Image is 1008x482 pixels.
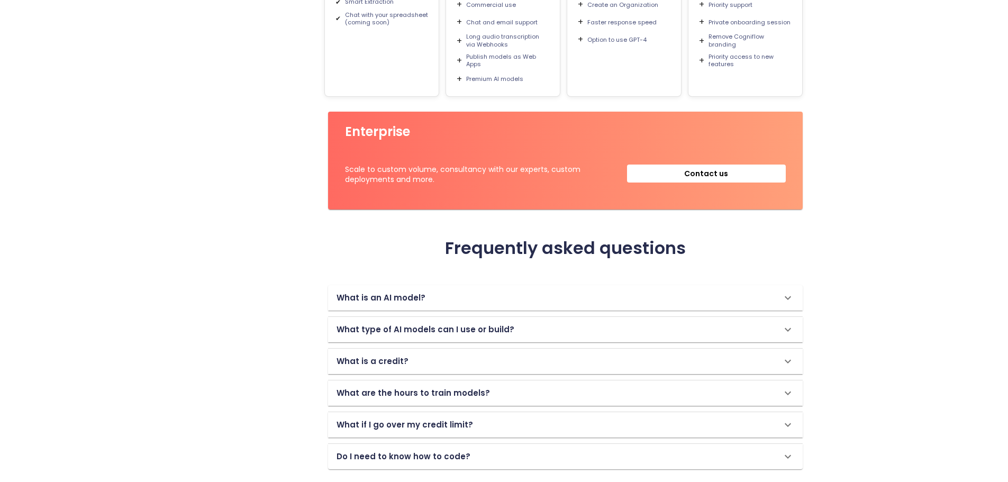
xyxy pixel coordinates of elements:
[345,165,614,184] p: Scale to custom volume, consultancy with our experts, custom deployments and more.
[337,419,473,431] p: What if I go over my credit limit?
[337,292,425,304] p: What is an AI model?
[328,412,803,438] div: What if I go over my credit limit?
[587,19,657,26] p: Faster response speed
[466,53,549,68] p: Publish models as Web Apps
[466,75,523,83] p: Premium AI models
[578,33,583,46] div: +
[627,165,786,183] button: Contact us
[457,15,462,29] div: +
[457,34,462,48] div: +
[709,19,791,26] p: Private onboarding session
[457,72,462,86] div: +
[328,349,803,374] div: What is a credit?
[328,317,803,342] div: What type of AI models can I use or build?
[337,323,514,336] p: What type of AI models can I use or build?
[466,33,549,48] p: Long audio transcription via Webhooks
[699,54,704,67] div: +
[337,450,470,463] p: Do I need to know how to code?
[587,1,658,9] p: Create an Organization
[635,167,778,180] span: Contact us
[328,238,803,258] h2: Frequently asked questions
[587,36,647,44] p: Option to use GPT-4
[709,1,752,9] p: Priority support
[337,355,408,368] p: What is a credit?
[337,387,490,399] p: What are the hours to train models?
[457,54,462,67] div: +
[709,33,792,48] p: Remove Cogniflow branding
[335,14,341,23] div: ✔
[466,1,516,9] p: Commercial use
[709,53,792,68] p: Priority access to new features
[328,380,803,406] div: What are the hours to train models?
[699,15,704,29] div: +
[466,19,538,26] p: Chat and email support
[699,34,704,48] div: +
[345,11,428,26] p: Chat with your spreadsheet (coming soon)
[578,15,583,29] div: +
[328,444,803,469] div: Do I need to know how to code?
[345,124,786,139] h3: Enterprise
[328,285,803,311] div: What is an AI model?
